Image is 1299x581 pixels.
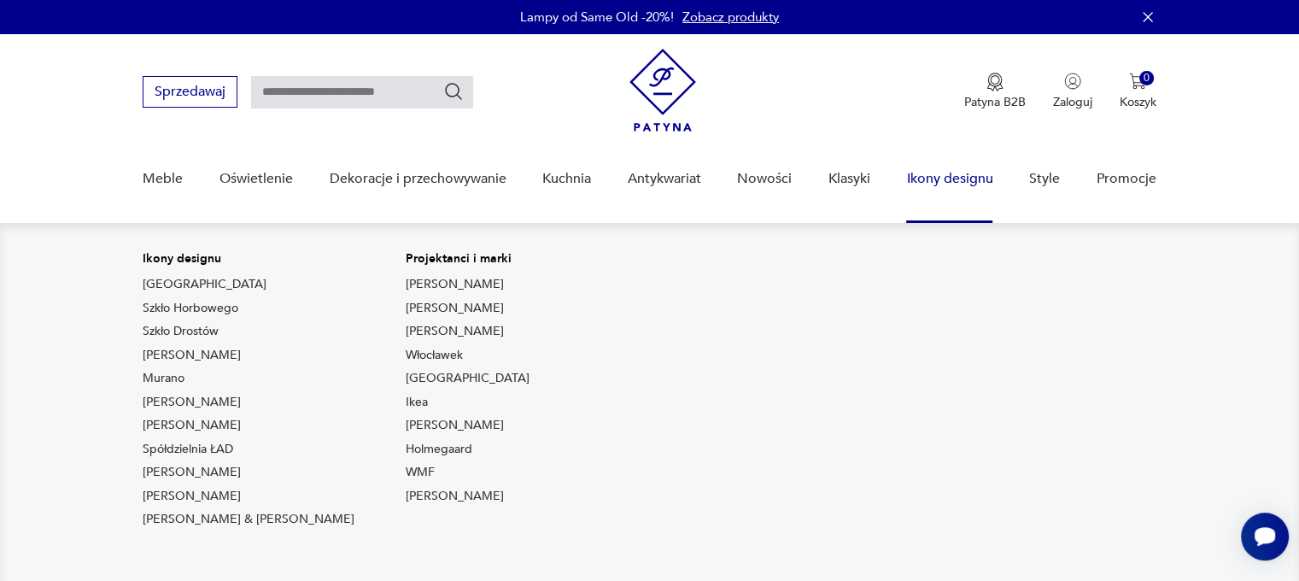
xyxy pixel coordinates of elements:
a: [GEOGRAPHIC_DATA] [143,276,266,293]
img: Patyna - sklep z meblami i dekoracjami vintage [629,49,696,132]
a: Włocławek [406,347,463,364]
p: Ikony designu [143,250,354,267]
img: Meble [658,250,1156,568]
a: Antykwariat [628,146,701,212]
img: Ikona koszyka [1129,73,1146,90]
a: [PERSON_NAME] [406,417,504,434]
p: Projektanci i marki [406,250,530,267]
button: 0Koszyk [1120,73,1156,110]
a: Zobacz produkty [682,9,779,26]
p: Lampy od Same Old -20%! [520,9,674,26]
a: [GEOGRAPHIC_DATA] [406,370,530,387]
div: 0 [1139,71,1154,85]
a: Murano [143,370,184,387]
a: WMF [406,464,435,481]
a: Ikona medaluPatyna B2B [964,73,1026,110]
a: [PERSON_NAME] [406,276,504,293]
a: Dekoracje i przechowywanie [329,146,506,212]
button: Patyna B2B [964,73,1026,110]
button: Sprzedawaj [143,76,237,108]
a: [PERSON_NAME] [406,300,504,317]
a: Spółdzielnia ŁAD [143,441,233,458]
button: Zaloguj [1053,73,1092,110]
a: Szkło Horbowego [143,300,238,317]
a: Oświetlenie [219,146,293,212]
a: [PERSON_NAME] & [PERSON_NAME] [143,511,354,528]
p: Zaloguj [1053,94,1092,110]
a: [PERSON_NAME] [143,394,241,411]
a: [PERSON_NAME] [143,417,241,434]
img: Ikonka użytkownika [1064,73,1081,90]
a: Sprzedawaj [143,87,237,99]
a: [PERSON_NAME] [143,347,241,364]
a: Meble [143,146,183,212]
a: [PERSON_NAME] [406,323,504,340]
a: Ikea [406,394,428,411]
a: Ikony designu [906,146,992,212]
a: [PERSON_NAME] [143,464,241,481]
p: Koszyk [1120,94,1156,110]
a: Promocje [1097,146,1156,212]
a: [PERSON_NAME] [143,488,241,505]
a: Szkło Drostów [143,323,219,340]
img: Ikona medalu [986,73,1004,91]
p: Patyna B2B [964,94,1026,110]
button: Szukaj [443,81,464,102]
a: [PERSON_NAME] [406,488,504,505]
a: Style [1029,146,1060,212]
iframe: Smartsupp widget button [1241,513,1289,560]
a: Kuchnia [542,146,591,212]
a: Klasyki [828,146,870,212]
a: Nowości [737,146,792,212]
a: Holmegaard [406,441,472,458]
